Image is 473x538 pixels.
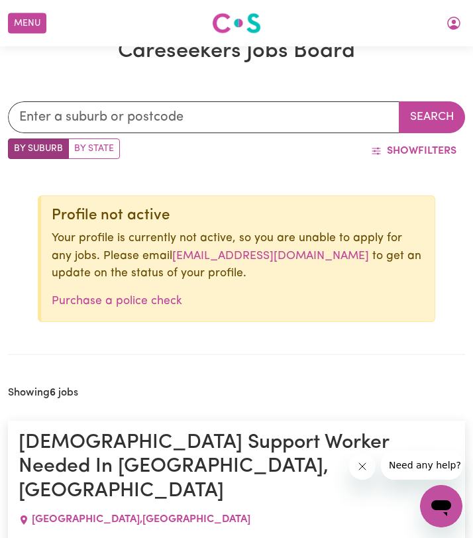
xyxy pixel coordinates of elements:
iframe: Button to launch messaging window [420,485,462,527]
p: Your profile is currently not active, so you are unable to apply for any jobs. Please email to ge... [52,230,424,282]
b: 6 [50,388,56,398]
button: Search [399,101,465,133]
span: [GEOGRAPHIC_DATA] , [GEOGRAPHIC_DATA] [32,514,250,525]
button: Menu [8,13,46,34]
label: Search by state [68,138,120,159]
a: Careseekers logo [212,8,261,38]
span: Show [387,146,418,156]
img: Careseekers logo [212,11,261,35]
iframe: Close message [349,453,376,480]
label: Search by suburb/post code [8,138,69,159]
h1: [DEMOGRAPHIC_DATA] Support Worker Needed In [GEOGRAPHIC_DATA],[GEOGRAPHIC_DATA] [19,431,454,504]
iframe: Message from company [381,451,462,480]
button: My Account [440,12,468,34]
button: ShowFilters [362,138,465,164]
a: Purchase a police check [52,296,182,307]
input: Enter a suburb or postcode [8,101,399,133]
h2: Showing jobs [8,387,78,400]
a: [EMAIL_ADDRESS][DOMAIN_NAME] [172,250,369,262]
div: Profile not active [52,207,424,225]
